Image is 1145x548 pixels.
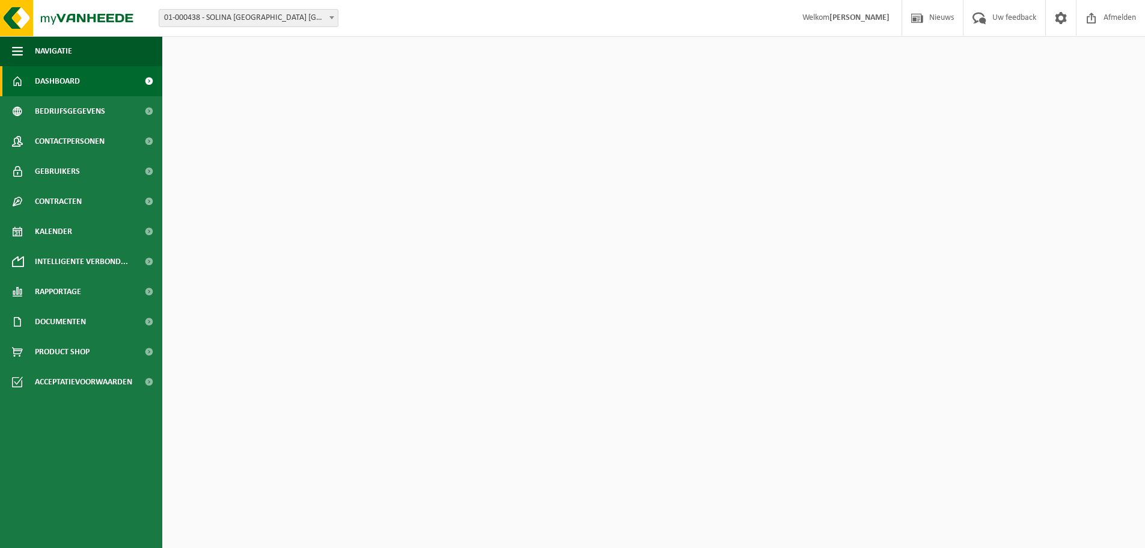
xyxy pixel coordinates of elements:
span: 01-000438 - SOLINA BELGIUM NV/AG - EKE [159,9,338,27]
span: Gebruikers [35,156,80,186]
span: Contactpersonen [35,126,105,156]
span: Product Shop [35,337,90,367]
span: Contracten [35,186,82,217]
span: Kalender [35,217,72,247]
strong: [PERSON_NAME] [829,13,890,22]
span: Documenten [35,307,86,337]
span: 01-000438 - SOLINA BELGIUM NV/AG - EKE [159,10,338,26]
span: Bedrijfsgegevens [35,96,105,126]
span: Rapportage [35,277,81,307]
span: Dashboard [35,66,80,96]
span: Intelligente verbond... [35,247,128,277]
span: Navigatie [35,36,72,66]
span: Acceptatievoorwaarden [35,367,132,397]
